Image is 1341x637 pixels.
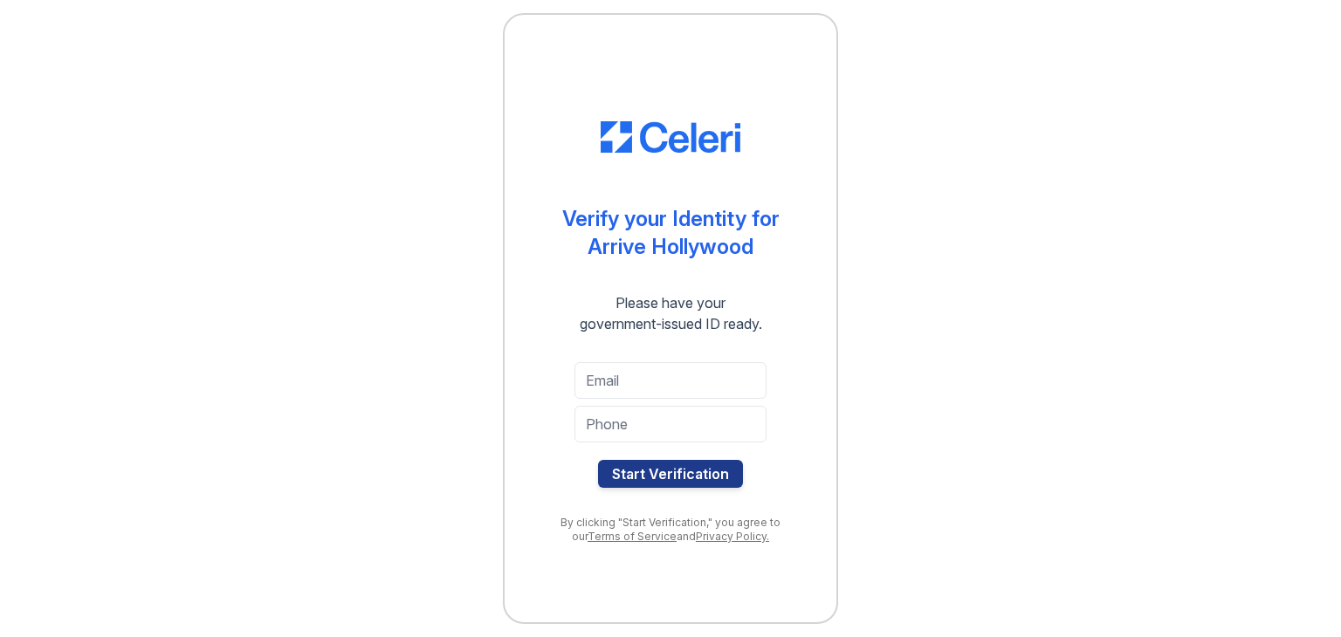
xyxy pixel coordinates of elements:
button: Start Verification [598,460,743,488]
input: Phone [574,406,767,442]
a: Terms of Service [588,530,677,543]
div: By clicking "Start Verification," you agree to our and [540,516,801,544]
div: Please have your government-issued ID ready. [548,292,794,334]
input: Email [574,362,767,399]
img: CE_Logo_Blue-a8612792a0a2168367f1c8372b55b34899dd931a85d93a1a3d3e32e68fde9ad4.png [601,121,740,153]
div: Verify your Identity for Arrive Hollywood [562,205,780,261]
a: Privacy Policy. [696,530,769,543]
